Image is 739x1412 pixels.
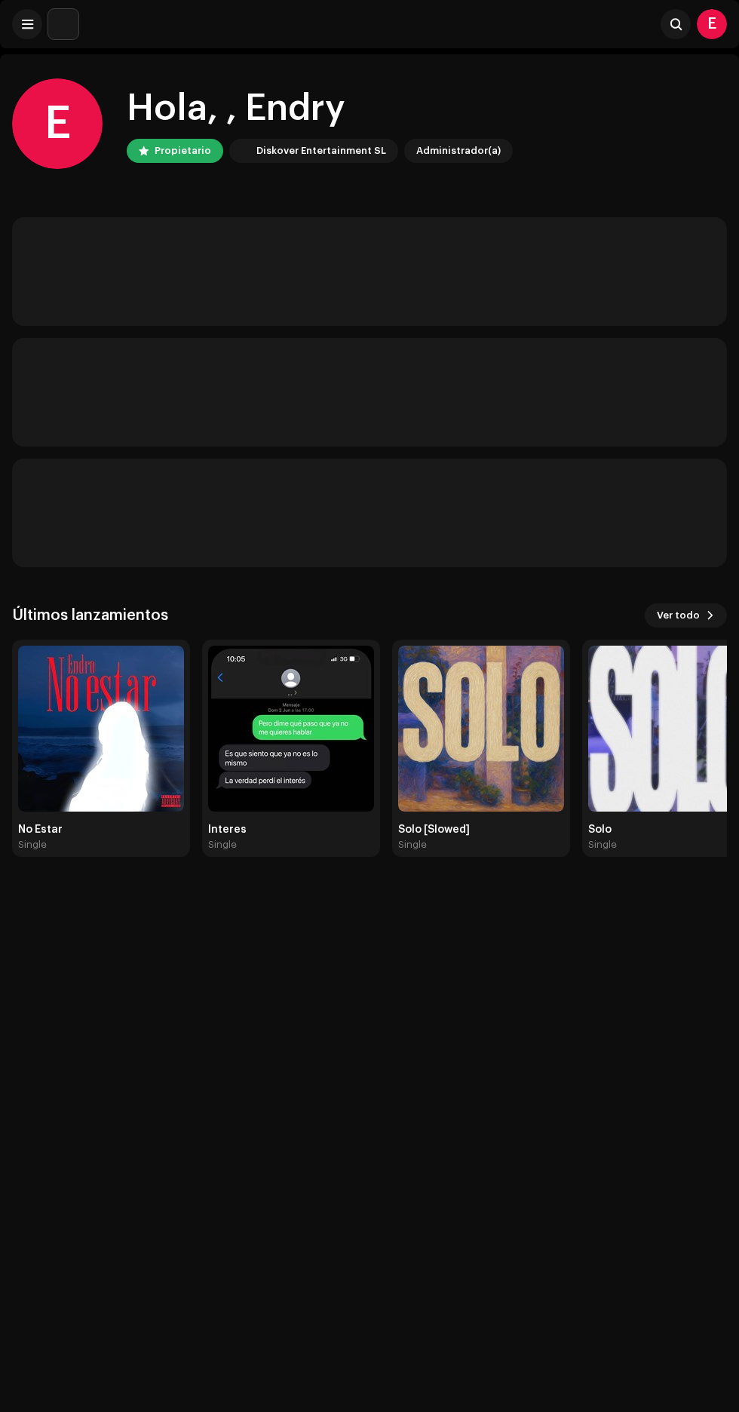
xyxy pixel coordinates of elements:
span: Ver todo [657,600,700,631]
div: E [12,78,103,169]
div: Hola, , Endry [127,84,513,133]
button: Ver todo [645,603,727,628]
div: No Estar [18,824,184,836]
img: 297a105e-aa6c-4183-9ff4-27133c00f2e2 [48,9,78,39]
div: Diskover Entertainment SL [256,142,386,160]
div: Single [398,839,427,851]
img: 00611859-ce39-4787-8f0a-36cbd1c660aa [208,646,374,812]
div: Propietario [155,142,211,160]
img: 297a105e-aa6c-4183-9ff4-27133c00f2e2 [232,142,250,160]
img: a9c08a44-730e-4473-b7c6-b8e9fb2e40bd [398,646,564,812]
div: Administrador(a) [416,142,501,160]
div: Interes [208,824,374,836]
div: Single [588,839,617,851]
div: Single [18,839,47,851]
h3: Últimos lanzamientos [12,603,168,628]
div: Solo [Slowed] [398,824,564,836]
img: 4e66a3f5-76b1-49fe-b71f-8e706b602030 [18,646,184,812]
div: Single [208,839,237,851]
div: E [697,9,727,39]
